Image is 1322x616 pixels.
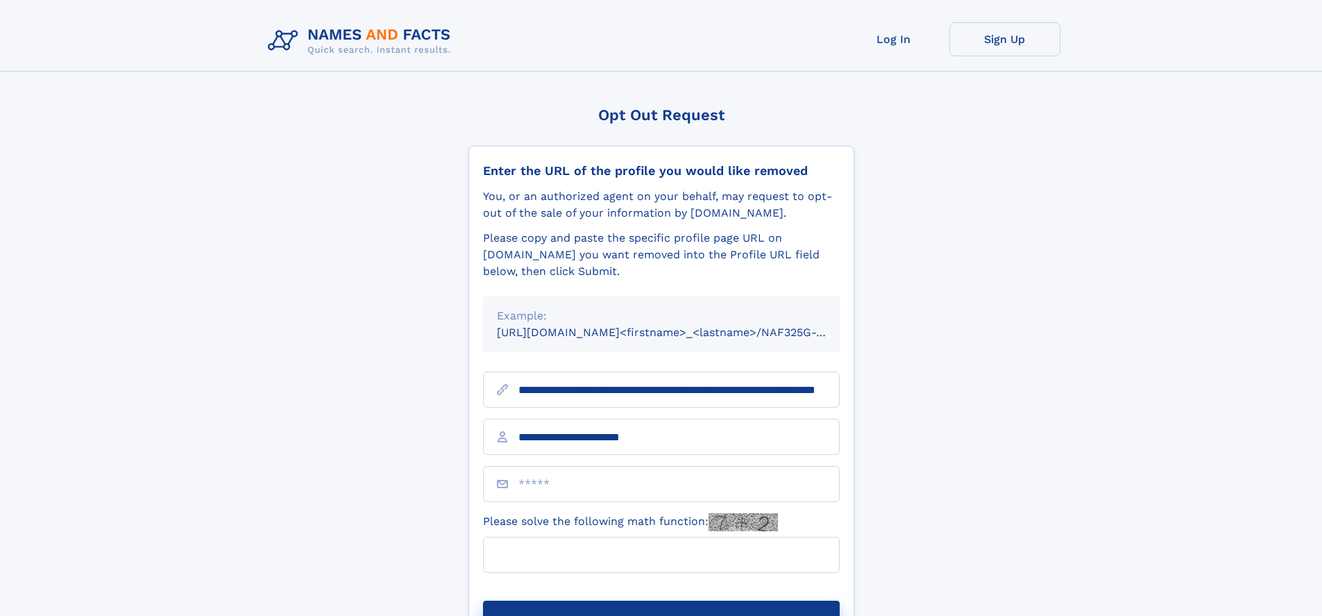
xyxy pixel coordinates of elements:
[483,230,840,280] div: Please copy and paste the specific profile page URL on [DOMAIN_NAME] you want removed into the Pr...
[262,22,462,60] img: Logo Names and Facts
[949,22,1060,56] a: Sign Up
[483,188,840,222] div: You, or an authorized agent on your behalf, may request to opt-out of the sale of your informatio...
[468,106,854,124] div: Opt Out Request
[838,22,949,56] a: Log In
[483,163,840,178] div: Enter the URL of the profile you would like removed
[497,326,866,339] small: [URL][DOMAIN_NAME]<firstname>_<lastname>/NAF325G-xxxxxxxx
[483,513,778,531] label: Please solve the following math function:
[497,308,826,324] div: Example:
